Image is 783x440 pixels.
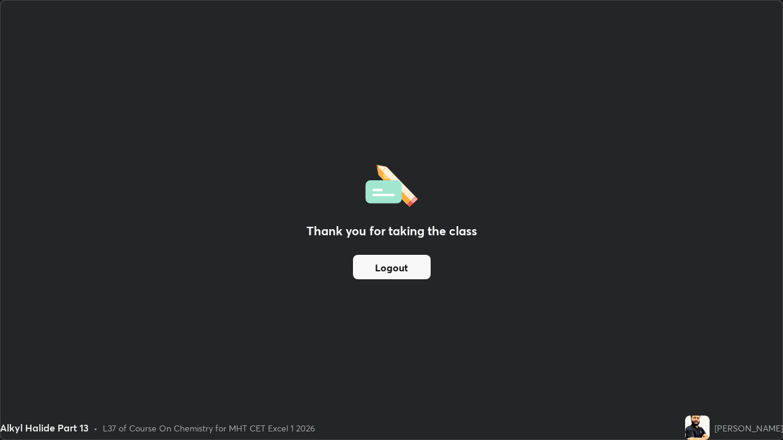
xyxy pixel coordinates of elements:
img: 6919ab72716c417ab2a2c8612824414f.jpg [685,416,710,440]
button: Logout [353,255,431,279]
img: offlineFeedback.1438e8b3.svg [365,161,418,207]
h2: Thank you for taking the class [306,222,477,240]
div: [PERSON_NAME] [714,422,783,435]
div: • [94,422,98,435]
div: L37 of Course On Chemistry for MHT CET Excel 1 2026 [103,422,315,435]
